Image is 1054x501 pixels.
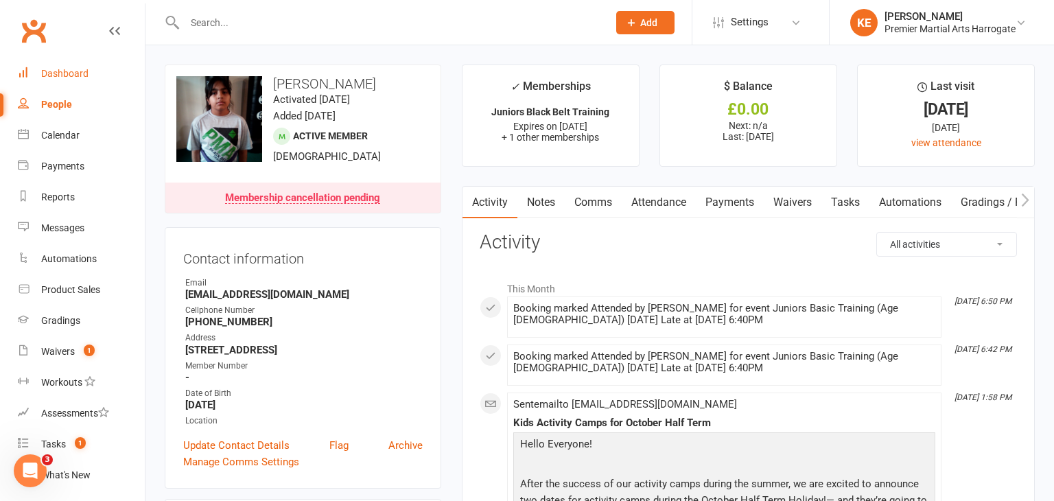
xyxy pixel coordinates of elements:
[18,244,145,275] a: Automations
[14,454,47,487] iframe: Intercom live chat
[513,398,737,410] span: Sent email to [EMAIL_ADDRESS][DOMAIN_NAME]
[41,191,75,202] div: Reports
[41,99,72,110] div: People
[185,399,423,411] strong: [DATE]
[821,187,869,218] a: Tasks
[850,9,878,36] div: KE
[869,187,951,218] a: Automations
[41,469,91,480] div: What's New
[42,454,53,465] span: 3
[183,246,423,266] h3: Contact information
[41,130,80,141] div: Calendar
[18,275,145,305] a: Product Sales
[18,398,145,429] a: Assessments
[185,331,423,345] div: Address
[273,110,336,122] time: Added [DATE]
[885,10,1016,23] div: [PERSON_NAME]
[185,387,423,400] div: Date of Birth
[955,393,1011,402] i: [DATE] 1:58 PM
[273,150,381,163] span: [DEMOGRAPHIC_DATA]
[329,437,349,454] a: Flag
[18,89,145,120] a: People
[491,106,609,117] strong: Juniors Black Belt Training
[513,303,935,326] div: Booking marked Attended by [PERSON_NAME] for event Juniors Basic Training (Age [DEMOGRAPHIC_DATA]...
[513,351,935,374] div: Booking marked Attended by [PERSON_NAME] for event Juniors Basic Training (Age [DEMOGRAPHIC_DATA]...
[511,80,519,93] i: ✓
[640,17,657,28] span: Add
[185,360,423,373] div: Member Number
[18,336,145,367] a: Waivers 1
[696,187,764,218] a: Payments
[672,120,824,142] p: Next: n/a Last: [DATE]
[183,437,290,454] a: Update Contact Details
[41,222,84,233] div: Messages
[18,120,145,151] a: Calendar
[18,460,145,491] a: What's New
[185,415,423,428] div: Location
[870,120,1022,135] div: [DATE]
[84,345,95,356] span: 1
[41,68,89,79] div: Dashboard
[517,436,932,456] p: Hello Everyone!
[565,187,622,218] a: Comms
[41,161,84,172] div: Payments
[41,377,82,388] div: Workouts
[480,275,1017,296] li: This Month
[183,454,299,470] a: Manage Comms Settings
[41,284,100,295] div: Product Sales
[513,121,587,132] span: Expires on [DATE]
[764,187,821,218] a: Waivers
[185,277,423,290] div: Email
[273,93,350,106] time: Activated [DATE]
[293,130,368,141] span: Active member
[911,137,981,148] a: view attendance
[724,78,773,102] div: $ Balance
[176,76,262,162] img: image1695318348.png
[185,288,423,301] strong: [EMAIL_ADDRESS][DOMAIN_NAME]
[75,437,86,449] span: 1
[41,315,80,326] div: Gradings
[41,346,75,357] div: Waivers
[18,213,145,244] a: Messages
[18,151,145,182] a: Payments
[18,58,145,89] a: Dashboard
[511,78,591,103] div: Memberships
[180,13,598,32] input: Search...
[16,14,51,48] a: Clubworx
[18,367,145,398] a: Workouts
[616,11,675,34] button: Add
[41,408,109,419] div: Assessments
[18,182,145,213] a: Reports
[18,305,145,336] a: Gradings
[18,429,145,460] a: Tasks 1
[955,345,1011,354] i: [DATE] 6:42 PM
[185,316,423,328] strong: [PHONE_NUMBER]
[672,102,824,117] div: £0.00
[480,232,1017,253] h3: Activity
[185,304,423,317] div: Cellphone Number
[176,76,430,91] h3: [PERSON_NAME]
[622,187,696,218] a: Attendance
[917,78,974,102] div: Last visit
[731,7,769,38] span: Settings
[185,371,423,384] strong: -
[41,253,97,264] div: Automations
[225,193,380,204] div: Membership cancellation pending
[41,439,66,450] div: Tasks
[502,132,599,143] span: + 1 other memberships
[388,437,423,454] a: Archive
[185,344,423,356] strong: [STREET_ADDRESS]
[955,296,1011,306] i: [DATE] 6:50 PM
[870,102,1022,117] div: [DATE]
[462,187,517,218] a: Activity
[885,23,1016,35] div: Premier Martial Arts Harrogate
[517,187,565,218] a: Notes
[513,417,935,429] div: Kids Activity Camps for October Half Term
